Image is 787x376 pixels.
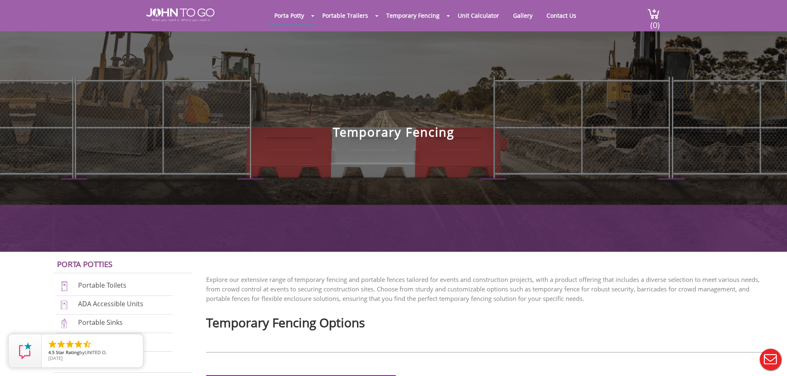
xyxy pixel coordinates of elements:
img: portable-toilets-new.png [55,281,73,292]
span: Star Rating [56,349,79,355]
p: Explore our extensive range of temporary fencing and portable fences tailored for events and cons... [206,275,775,303]
li:  [65,339,75,349]
a: Unit Calculator [452,7,505,24]
a: Porta Potties [57,259,112,269]
span: (0) [650,13,660,31]
h2: Temporary Fencing Options [206,312,775,329]
li:  [48,339,57,349]
img: ADA-units-new.png [55,299,73,310]
img: portable-sinks-new.png [55,318,73,329]
a: ADA Accessible Units [78,299,143,308]
li:  [56,339,66,349]
li:  [74,339,83,349]
a: Temporary Fencing [380,7,446,24]
img: JOHN to go [146,8,214,21]
img: cart a [647,8,660,19]
a: Portable Trailers [316,7,374,24]
a: Portable Sinks [78,318,123,327]
span: by [48,350,136,356]
li:  [82,339,92,349]
a: Porta Potty [268,7,310,24]
a: Gallery [507,7,539,24]
img: Review Rating [17,343,33,359]
span: 4.5 [48,349,55,355]
a: Portable Toilets [78,281,126,290]
a: Contact Us [540,7,583,24]
span: [DATE] [48,355,63,361]
button: Live Chat [754,343,787,376]
span: UNITED O. [85,349,107,355]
